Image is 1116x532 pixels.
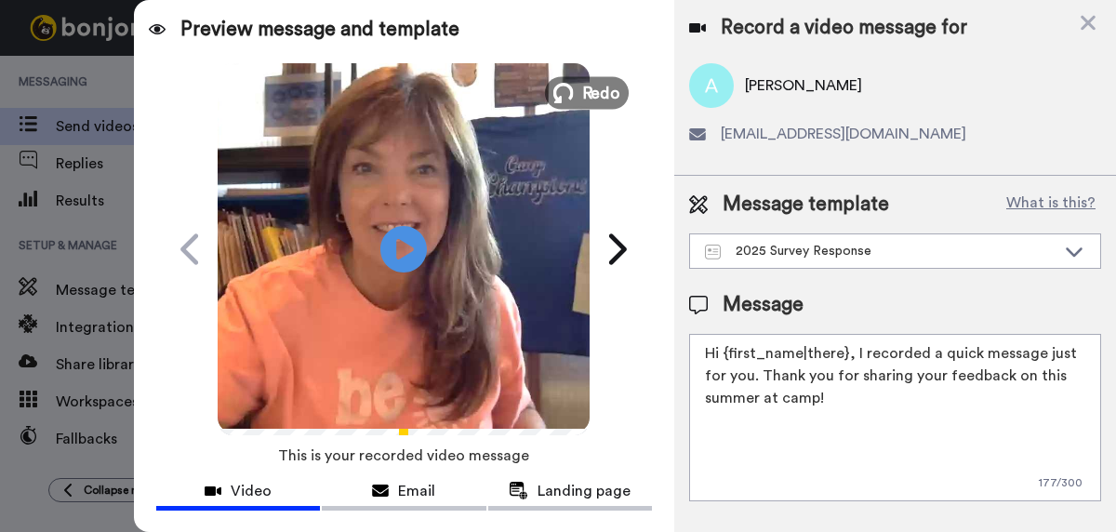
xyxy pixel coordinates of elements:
span: This is your recorded video message [278,435,529,476]
span: Message template [723,191,889,219]
span: Landing page [538,480,631,502]
textarea: Hi {first_name|there}, I recorded a quick message just for you. Thank you for sharing your feedba... [689,334,1101,501]
button: What is this? [1001,191,1101,219]
span: Message [723,291,804,319]
img: Message-temps.svg [705,245,721,259]
div: 2025 Survey Response [705,242,1056,260]
span: [EMAIL_ADDRESS][DOMAIN_NAME] [721,123,966,145]
span: Email [398,480,435,502]
span: Video [231,480,272,502]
